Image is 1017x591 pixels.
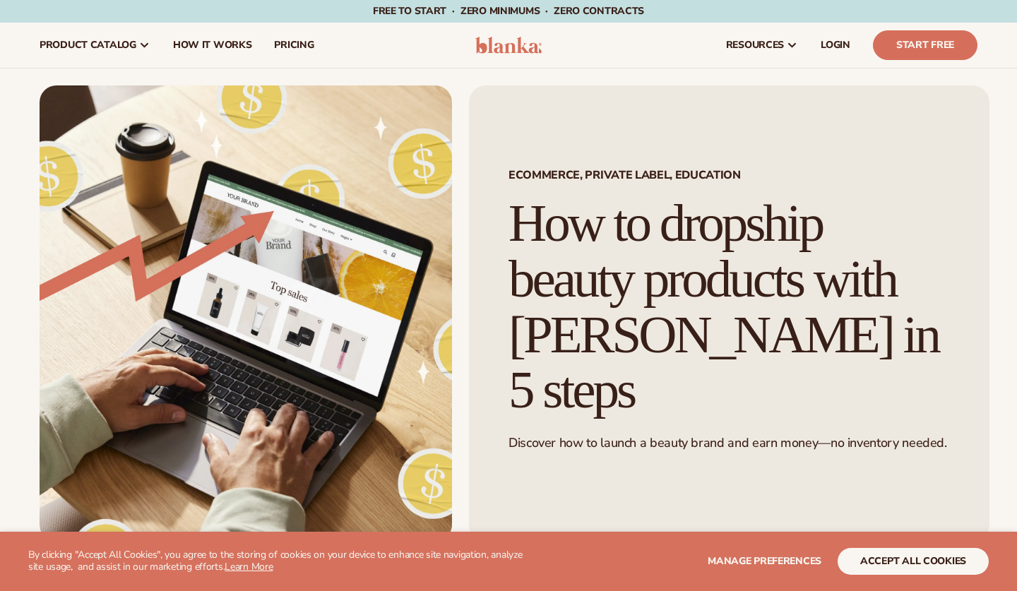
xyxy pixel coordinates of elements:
[40,40,136,51] span: product catalog
[28,23,162,68] a: product catalog
[509,196,950,418] h1: How to dropship beauty products with [PERSON_NAME] in 5 steps
[726,40,784,51] span: resources
[509,435,950,451] p: Discover how to launch a beauty brand and earn money—no inventory needed.
[715,23,809,68] a: resources
[263,23,325,68] a: pricing
[838,548,989,575] button: accept all cookies
[225,560,273,573] a: Learn More
[40,85,452,542] img: Growing money with ecommerce
[475,37,542,54] img: logo
[509,169,950,181] span: Ecommerce, Private Label, EDUCATION
[708,548,821,575] button: Manage preferences
[173,40,252,51] span: How It Works
[873,30,977,60] a: Start Free
[373,4,644,18] span: Free to start · ZERO minimums · ZERO contracts
[274,40,314,51] span: pricing
[821,40,850,51] span: LOGIN
[28,549,531,573] p: By clicking "Accept All Cookies", you agree to the storing of cookies on your device to enhance s...
[162,23,263,68] a: How It Works
[809,23,862,68] a: LOGIN
[708,554,821,568] span: Manage preferences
